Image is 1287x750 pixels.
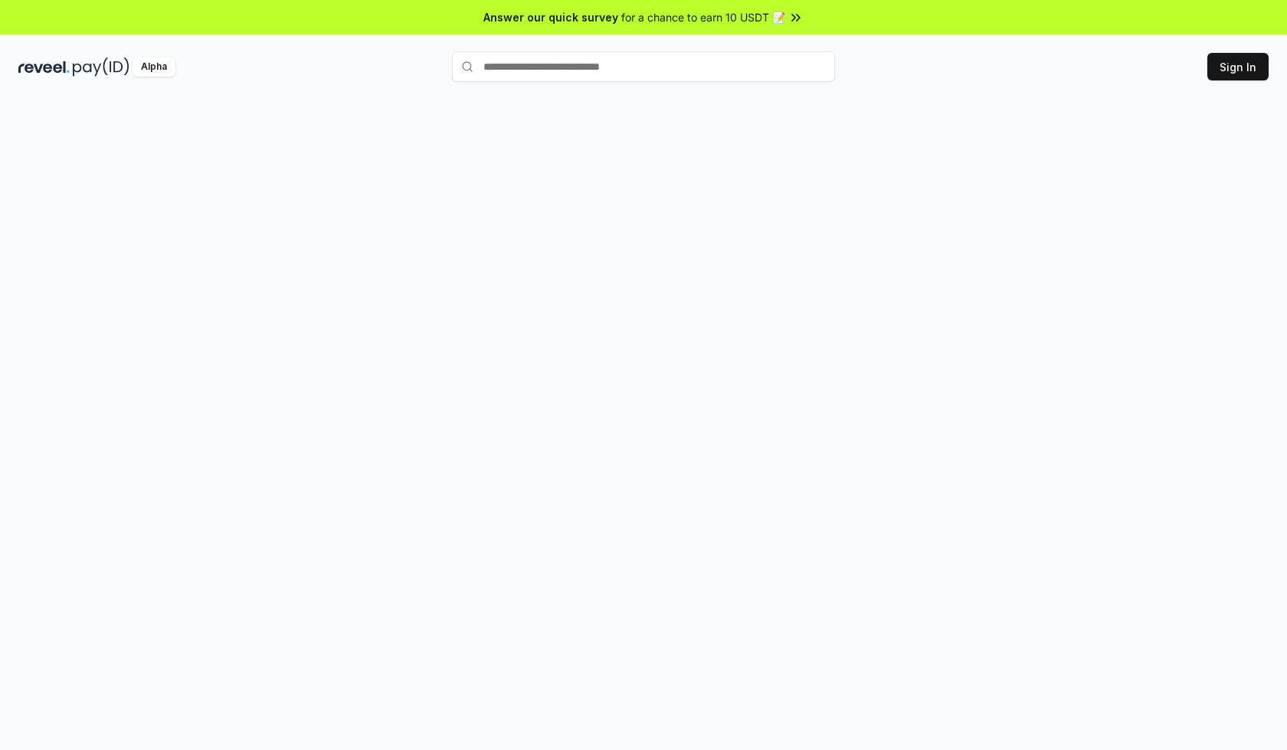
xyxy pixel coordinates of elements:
[621,9,785,25] span: for a chance to earn 10 USDT 📝
[18,57,70,77] img: reveel_dark
[133,57,175,77] div: Alpha
[483,9,618,25] span: Answer our quick survey
[1207,53,1269,80] button: Sign In
[73,57,129,77] img: pay_id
